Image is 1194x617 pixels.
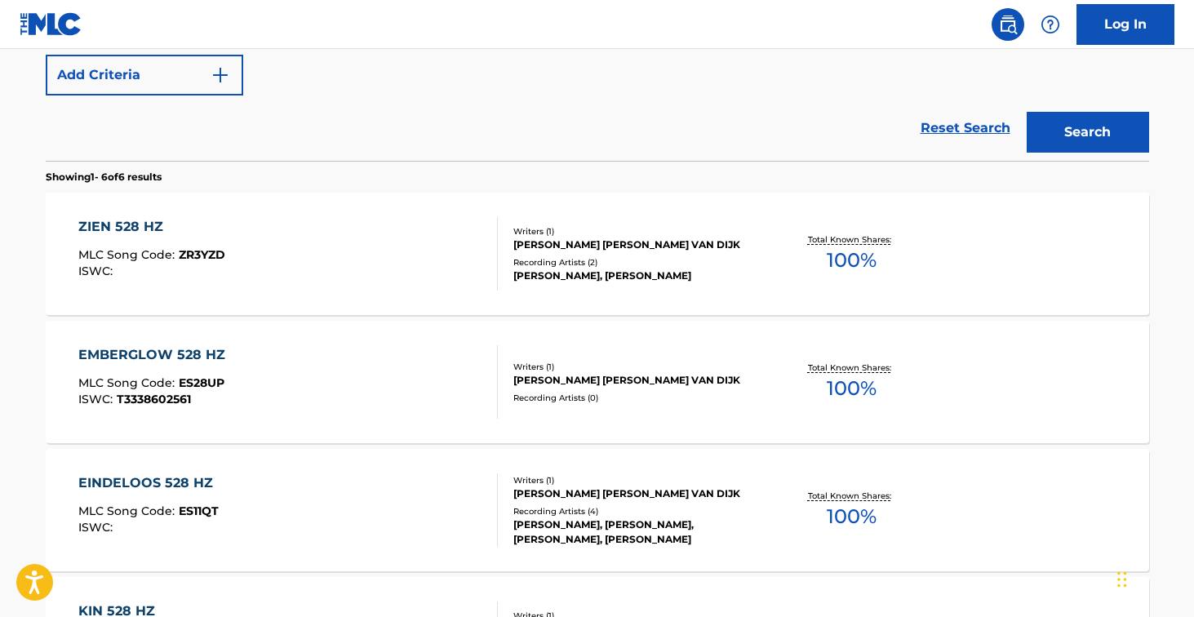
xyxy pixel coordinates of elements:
[78,392,117,406] span: ISWC :
[513,474,760,486] div: Writers ( 1 )
[808,233,895,246] p: Total Known Shares:
[78,375,179,390] span: MLC Song Code :
[78,264,117,278] span: ISWC :
[78,345,233,365] div: EMBERGLOW 528 HZ
[513,505,760,517] div: Recording Artists ( 4 )
[513,225,760,237] div: Writers ( 1 )
[20,12,82,36] img: MLC Logo
[992,8,1024,41] a: Public Search
[912,110,1019,146] a: Reset Search
[827,502,877,531] span: 100 %
[1076,4,1174,45] a: Log In
[78,247,179,262] span: MLC Song Code :
[513,517,760,547] div: [PERSON_NAME], [PERSON_NAME], [PERSON_NAME], [PERSON_NAME]
[1112,539,1194,617] iframe: Chat Widget
[1041,15,1060,34] img: help
[179,375,224,390] span: ES28UP
[78,217,225,237] div: ZIEN 528 HZ
[1027,112,1149,153] button: Search
[808,490,895,502] p: Total Known Shares:
[78,504,179,518] span: MLC Song Code :
[46,321,1149,443] a: EMBERGLOW 528 HZMLC Song Code:ES28UPISWC:T3338602561Writers (1)[PERSON_NAME] [PERSON_NAME] VAN DI...
[513,486,760,501] div: [PERSON_NAME] [PERSON_NAME] VAN DIJK
[211,65,230,85] img: 9d2ae6d4665cec9f34b9.svg
[179,504,219,518] span: ES11QT
[513,269,760,283] div: [PERSON_NAME], [PERSON_NAME]
[827,246,877,275] span: 100 %
[117,392,191,406] span: T3338602561
[78,473,221,493] div: EINDELOOS 528 HZ
[78,520,117,535] span: ISWC :
[46,449,1149,571] a: EINDELOOS 528 HZMLC Song Code:ES11QTISWC:Writers (1)[PERSON_NAME] [PERSON_NAME] VAN DIJKRecording...
[1034,8,1067,41] div: Help
[46,193,1149,315] a: ZIEN 528 HZMLC Song Code:ZR3YZDISWC:Writers (1)[PERSON_NAME] [PERSON_NAME] VAN DIJKRecording Arti...
[46,55,243,95] button: Add Criteria
[46,170,162,184] p: Showing 1 - 6 of 6 results
[513,256,760,269] div: Recording Artists ( 2 )
[513,361,760,373] div: Writers ( 1 )
[998,15,1018,34] img: search
[808,362,895,374] p: Total Known Shares:
[1117,555,1127,604] div: Drag
[179,247,225,262] span: ZR3YZD
[513,392,760,404] div: Recording Artists ( 0 )
[513,237,760,252] div: [PERSON_NAME] [PERSON_NAME] VAN DIJK
[513,373,760,388] div: [PERSON_NAME] [PERSON_NAME] VAN DIJK
[827,374,877,403] span: 100 %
